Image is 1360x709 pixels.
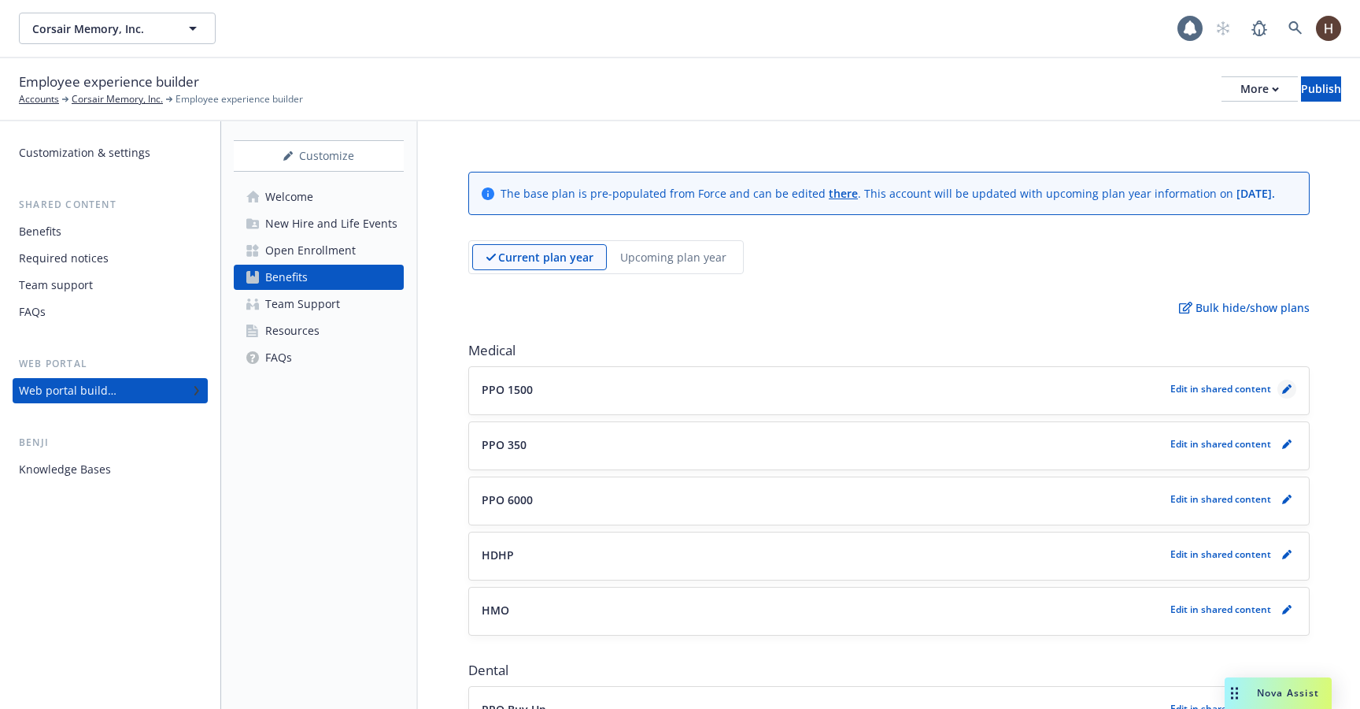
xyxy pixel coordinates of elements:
[1225,677,1332,709] button: Nova Assist
[234,345,404,370] a: FAQs
[482,436,1164,453] button: PPO 350
[19,246,109,271] div: Required notices
[234,211,404,236] a: New Hire and Life Events
[72,92,163,106] a: Corsair Memory, Inc.
[1170,492,1271,506] p: Edit in shared content
[1277,600,1296,619] a: pencil
[13,246,208,271] a: Required notices
[482,381,533,398] p: PPO 1500
[234,184,404,210] a: Welcome
[482,602,509,618] p: HMO
[482,381,1164,398] button: PPO 1500
[265,211,397,236] div: New Hire and Life Events
[620,249,726,265] p: Upcoming plan year
[19,299,46,325] div: FAQs
[13,273,208,298] a: Team support
[1207,13,1239,44] a: Start snowing
[234,238,404,263] a: Open Enrollment
[234,291,404,317] a: Team Support
[1301,77,1341,101] div: Publish
[19,13,216,44] button: Corsair Memory, Inc.
[19,457,111,482] div: Knowledge Bases
[19,378,116,403] div: Web portal builder
[19,140,150,165] div: Customization & settings
[829,186,858,201] a: there
[482,547,514,563] p: HDHP
[1170,382,1271,395] p: Edit in shared content
[13,457,208,482] a: Knowledge Bases
[1280,13,1311,44] a: Search
[1236,186,1275,201] span: [DATE] .
[19,219,61,244] div: Benefits
[13,435,208,451] div: Benji
[13,356,208,372] div: Web portal
[482,492,533,508] p: PPO 6000
[176,92,303,106] span: Employee experience builder
[234,265,404,290] a: Benefits
[1225,677,1244,709] div: Drag to move
[482,547,1164,563] button: HDHP
[234,318,404,343] a: Resources
[1257,686,1319,700] span: Nova Assist
[1277,545,1296,564] a: pencil
[265,318,320,343] div: Resources
[482,602,1164,618] button: HMO
[1316,16,1341,41] img: photo
[19,72,199,92] span: Employee experience builder
[468,661,1310,680] span: Dental
[498,249,593,265] p: Current plan year
[13,197,208,213] div: Shared content
[265,291,340,317] div: Team Support
[1277,435,1296,454] a: pencil
[13,219,208,244] a: Benefits
[19,273,93,298] div: Team support
[13,140,208,165] a: Customization & settings
[1277,380,1296,399] a: pencil
[1170,603,1271,616] p: Edit in shared content
[13,299,208,325] a: FAQs
[482,436,527,453] p: PPO 350
[265,238,356,263] div: Open Enrollment
[1244,13,1275,44] a: Report a Bug
[13,378,208,403] a: Web portal builder
[265,265,308,290] div: Benefits
[1170,437,1271,451] p: Edit in shared content
[1277,490,1296,509] a: pencil
[19,92,59,106] a: Accounts
[1170,548,1271,561] p: Edit in shared content
[1301,76,1341,102] button: Publish
[1240,77,1279,101] div: More
[501,186,829,201] span: The base plan is pre-populated from Force and can be edited
[234,141,404,171] div: Customize
[1179,299,1310,316] p: Bulk hide/show plans
[265,345,292,370] div: FAQs
[468,341,1310,360] span: Medical
[858,186,1236,201] span: . This account will be updated with upcoming plan year information on
[482,492,1164,508] button: PPO 6000
[32,20,168,37] span: Corsair Memory, Inc.
[1221,76,1298,102] button: More
[265,184,313,210] div: Welcome
[234,140,404,172] button: Customize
